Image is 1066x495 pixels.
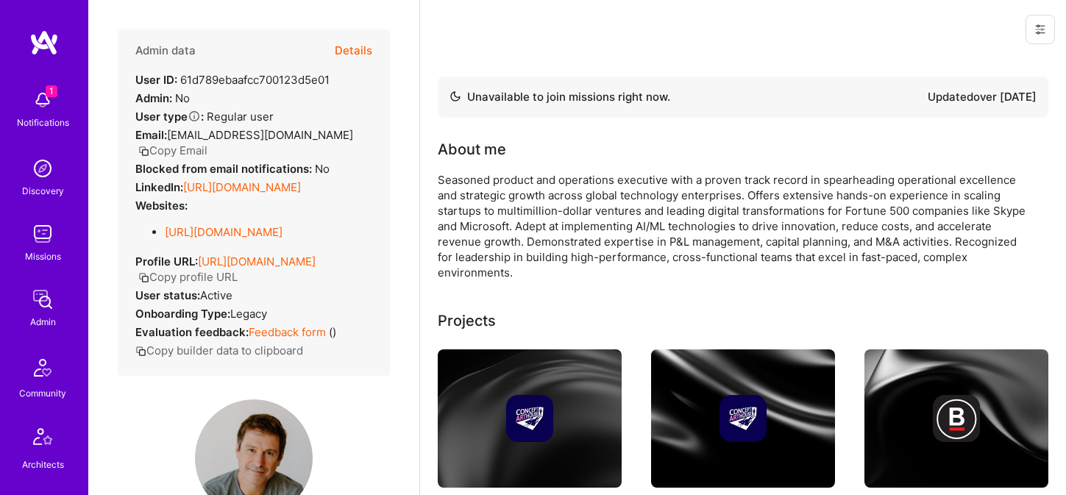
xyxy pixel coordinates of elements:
h4: Admin data [135,44,196,57]
span: [EMAIL_ADDRESS][DOMAIN_NAME] [167,128,353,142]
img: Availability [450,90,461,102]
div: Admin [30,314,56,330]
img: Company logo [719,395,767,442]
a: Feedback form [249,325,326,339]
strong: Evaluation feedback: [135,325,249,339]
div: No [135,90,190,106]
strong: Websites: [135,199,188,213]
img: Community [25,350,60,385]
img: Architects [25,421,60,457]
strong: Onboarding Type: [135,307,230,321]
img: teamwork [28,219,57,249]
i: icon Copy [135,346,146,357]
img: cover [651,349,835,488]
div: Unavailable to join missions right now. [450,88,670,106]
img: discovery [28,154,57,183]
div: Community [19,385,66,401]
strong: User type : [135,110,204,124]
div: 61d789ebaafcc700123d5e01 [135,72,330,88]
div: Architects [22,457,64,472]
div: Notifications [17,115,69,130]
div: Discovery [22,183,64,199]
div: No [135,161,330,177]
div: Seasoned product and operations executive with a proven track record in spearheading operational ... [438,172,1026,280]
div: Projects [438,310,496,332]
strong: Profile URL: [135,254,198,268]
img: cover [864,349,1048,488]
strong: User ID: [135,73,177,87]
a: [URL][DOMAIN_NAME] [198,254,316,268]
strong: LinkedIn: [135,180,183,194]
div: Missions [25,249,61,264]
div: ( ) [135,324,336,340]
div: Updated over [DATE] [928,88,1037,106]
button: Copy profile URL [138,269,238,285]
strong: Admin: [135,91,172,105]
img: logo [29,29,59,56]
img: cover [438,349,622,488]
span: 1 [46,85,57,97]
div: Regular user [135,109,274,124]
img: Company logo [506,395,553,442]
div: About me [438,138,506,160]
img: bell [28,85,57,115]
span: legacy [230,307,267,321]
button: Copy builder data to clipboard [135,343,303,358]
span: Active [200,288,232,302]
a: [URL][DOMAIN_NAME] [183,180,301,194]
i: icon Copy [138,272,149,283]
strong: User status: [135,288,200,302]
strong: Blocked from email notifications: [135,162,315,176]
strong: Email: [135,128,167,142]
i: Help [188,110,201,123]
img: Company logo [933,395,980,442]
a: [URL][DOMAIN_NAME] [165,225,283,239]
button: Details [335,29,372,72]
button: Copy Email [138,143,207,158]
img: admin teamwork [28,285,57,314]
i: icon Copy [138,146,149,157]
